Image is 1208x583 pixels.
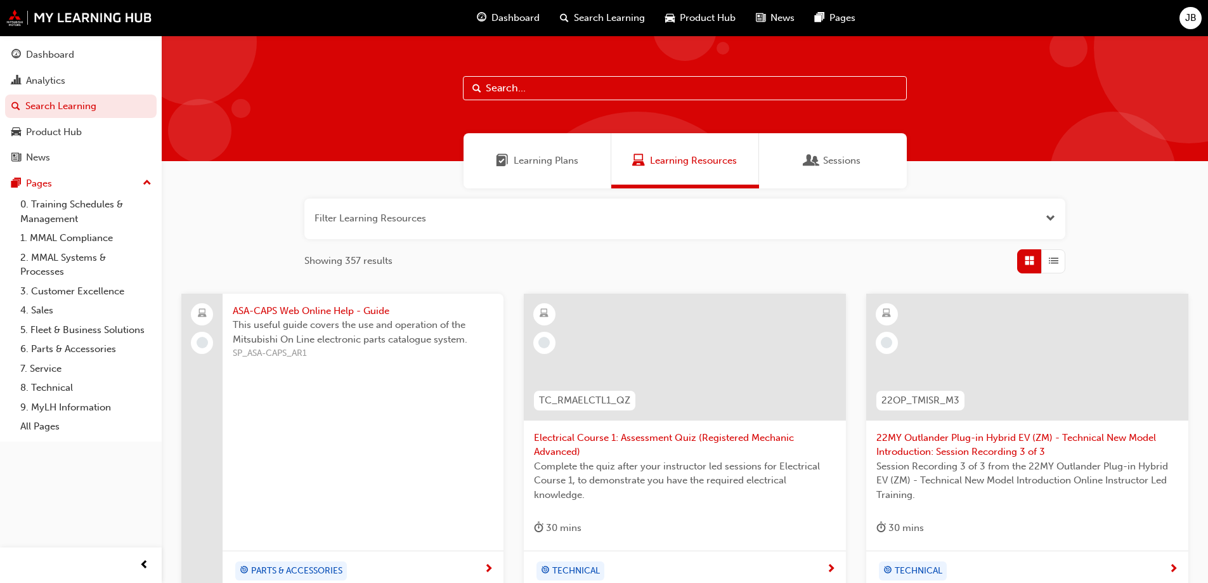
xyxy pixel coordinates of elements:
[540,306,549,322] span: learningResourceType_ELEARNING-icon
[746,5,805,31] a: news-iconNews
[15,282,157,301] a: 3. Customer Excellence
[11,101,20,112] span: search-icon
[198,306,207,322] span: laptop-icon
[15,378,157,398] a: 8. Technical
[11,49,21,61] span: guage-icon
[5,95,157,118] a: Search Learning
[11,75,21,87] span: chart-icon
[876,459,1178,502] span: Session Recording 3 of 3 from the 22MY Outlander Plug-in Hybrid EV (ZM) - Technical New Model Int...
[464,133,611,188] a: Learning PlansLearning Plans
[514,154,578,168] span: Learning Plans
[15,320,157,340] a: 5. Fleet & Business Solutions
[5,43,157,67] a: Dashboard
[815,10,824,26] span: pages-icon
[140,558,149,573] span: prev-icon
[15,228,157,248] a: 1. MMAL Compliance
[1049,254,1058,268] span: List
[552,564,600,579] span: TECHNICAL
[1179,7,1202,29] button: JB
[881,393,959,408] span: 22OP_TMISR_M3
[26,125,82,140] div: Product Hub
[11,178,21,190] span: pages-icon
[251,564,342,579] span: PARTS & ACCESSORIES
[534,459,836,502] span: Complete the quiz after your instructor led sessions for Electrical Course 1, to demonstrate you ...
[574,11,645,25] span: Search Learning
[876,431,1178,459] span: 22MY Outlander Plug-in Hybrid EV (ZM) - Technical New Model Introduction: Session Recording 3 of 3
[15,359,157,379] a: 7. Service
[15,398,157,417] a: 9. MyLH Information
[1046,211,1055,226] button: Open the filter
[496,154,509,168] span: Learning Plans
[5,69,157,93] a: Analytics
[1025,254,1034,268] span: Grid
[650,154,737,168] span: Learning Resources
[15,248,157,282] a: 2. MMAL Systems & Processes
[197,337,208,348] span: learningRecordVerb_NONE-icon
[11,127,21,138] span: car-icon
[829,11,855,25] span: Pages
[15,195,157,228] a: 0. Training Schedules & Management
[823,154,861,168] span: Sessions
[876,520,886,536] span: duration-icon
[1185,11,1197,25] span: JB
[655,5,746,31] a: car-iconProduct Hub
[484,564,493,575] span: next-icon
[805,5,866,31] a: pages-iconPages
[759,133,907,188] a: SessionsSessions
[491,11,540,25] span: Dashboard
[756,10,765,26] span: news-icon
[550,5,655,31] a: search-iconSearch Learning
[26,150,50,165] div: News
[680,11,736,25] span: Product Hub
[472,81,481,96] span: Search
[143,175,152,192] span: up-icon
[5,121,157,144] a: Product Hub
[876,520,924,536] div: 30 mins
[26,48,74,62] div: Dashboard
[6,10,152,26] img: mmal
[5,172,157,195] button: Pages
[560,10,569,26] span: search-icon
[463,76,907,100] input: Search...
[5,41,157,172] button: DashboardAnalyticsSearch LearningProduct HubNews
[534,431,836,459] span: Electrical Course 1: Assessment Quiz (Registered Mechanic Advanced)
[233,304,493,318] span: ASA-CAPS Web Online Help - Guide
[534,520,581,536] div: 30 mins
[632,154,645,168] span: Learning Resources
[538,337,550,348] span: learningRecordVerb_NONE-icon
[304,254,393,268] span: Showing 357 results
[883,563,892,579] span: target-icon
[11,152,21,164] span: news-icon
[233,318,493,346] span: This useful guide covers the use and operation of the Mitsubishi On Line electronic parts catalog...
[15,339,157,359] a: 6. Parts & Accessories
[26,74,65,88] div: Analytics
[805,154,818,168] span: Sessions
[881,337,892,348] span: learningRecordVerb_NONE-icon
[611,133,759,188] a: Learning ResourcesLearning Resources
[534,520,543,536] span: duration-icon
[826,564,836,575] span: next-icon
[895,564,942,579] span: TECHNICAL
[882,306,891,322] span: learningResourceType_ELEARNING-icon
[477,10,486,26] span: guage-icon
[1169,564,1178,575] span: next-icon
[467,5,550,31] a: guage-iconDashboard
[15,301,157,320] a: 4. Sales
[15,417,157,436] a: All Pages
[541,563,550,579] span: target-icon
[240,563,249,579] span: target-icon
[665,10,675,26] span: car-icon
[5,146,157,169] a: News
[233,346,493,361] span: SP_ASA-CAPS_AR1
[26,176,52,191] div: Pages
[770,11,795,25] span: News
[539,393,630,408] span: TC_RMAELCTL1_QZ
